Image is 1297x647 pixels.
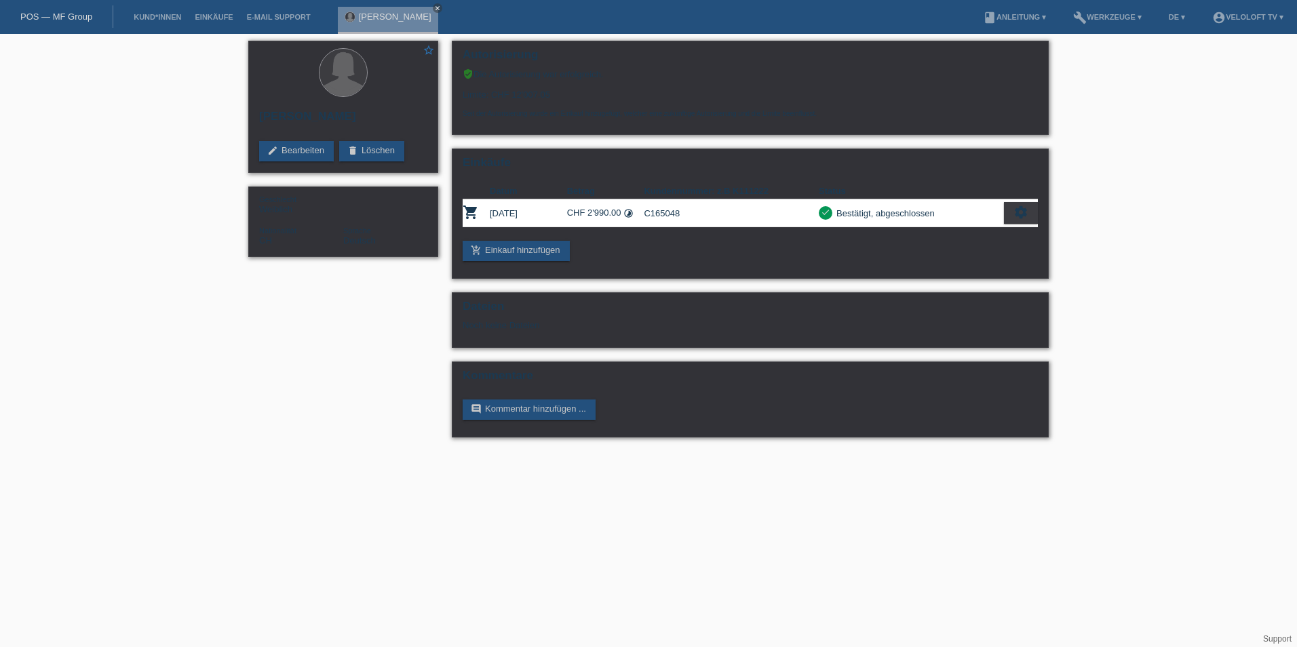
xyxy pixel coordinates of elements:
[259,141,334,161] a: editBearbeiten
[1073,11,1087,24] i: build
[463,48,1038,68] h2: Autorisierung
[463,68,1038,79] div: Die Autorisierung war erfolgreich.
[983,11,996,24] i: book
[463,300,1038,320] h2: Dateien
[339,141,404,161] a: deleteLöschen
[423,44,435,56] i: star_border
[359,12,431,22] a: [PERSON_NAME]
[644,183,819,199] th: Kundennummer: z.B K111222
[463,68,473,79] i: verified_user
[976,13,1053,21] a: bookAnleitung ▾
[1162,13,1192,21] a: DE ▾
[127,13,188,21] a: Kund*innen
[1066,13,1148,21] a: buildWerkzeuge ▾
[343,235,376,246] span: Deutsch
[463,369,1038,389] h2: Kommentare
[259,194,343,214] div: Weiblich
[821,208,830,217] i: check
[1263,634,1292,644] a: Support
[490,199,567,227] td: [DATE]
[463,79,1038,117] div: Limite: CHF 12'007.05
[471,404,482,414] i: comment
[343,227,371,235] span: Sprache
[240,13,317,21] a: E-Mail Support
[567,183,644,199] th: Betrag
[434,5,441,12] i: close
[20,12,92,22] a: POS — MF Group
[267,145,278,156] i: edit
[1205,13,1290,21] a: account_circleVeloLoft TV ▾
[463,399,596,420] a: commentKommentar hinzufügen ...
[567,199,644,227] td: CHF 2'990.00
[347,145,358,156] i: delete
[463,204,479,220] i: POSP00028125
[490,183,567,199] th: Datum
[1013,205,1028,220] i: settings
[423,44,435,58] a: star_border
[463,110,1038,117] p: Seit der Autorisierung wurde ein Einkauf hinzugefügt, welcher eine zukünftige Autorisierung und d...
[259,195,296,203] span: Geschlecht
[471,245,482,256] i: add_shopping_cart
[188,13,239,21] a: Einkäufe
[463,320,877,330] div: Noch keine Dateien
[644,199,819,227] td: C165048
[819,183,1004,199] th: Status
[463,156,1038,176] h2: Einkäufe
[463,241,570,261] a: add_shopping_cartEinkauf hinzufügen
[259,110,427,130] h2: [PERSON_NAME]
[832,206,935,220] div: Bestätigt, abgeschlossen
[433,3,442,13] a: close
[623,208,634,218] i: Fixe Raten (12 Raten)
[259,235,272,246] span: Schweiz
[1212,11,1226,24] i: account_circle
[259,227,296,235] span: Nationalität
